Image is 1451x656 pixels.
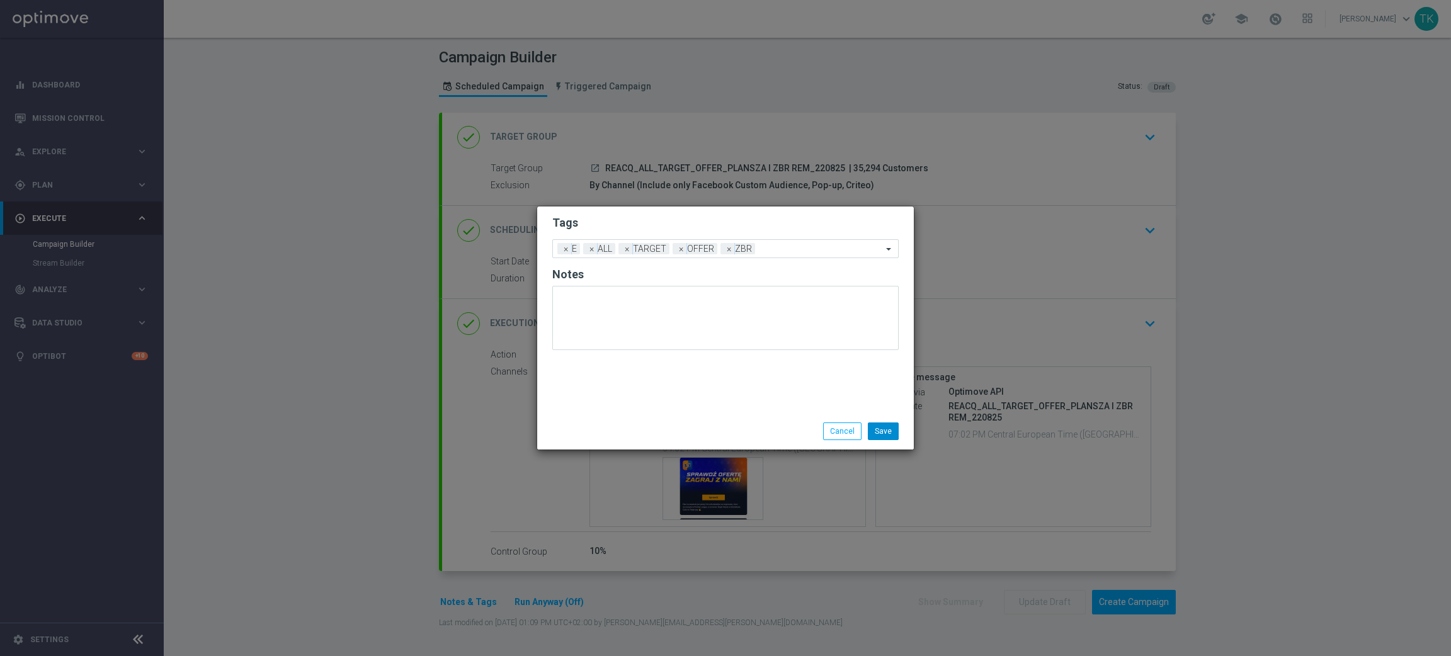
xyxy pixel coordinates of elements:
[676,243,687,254] span: ×
[622,243,633,254] span: ×
[868,422,899,440] button: Save
[595,243,615,254] span: ALL
[586,243,598,254] span: ×
[732,243,755,254] span: ZBR
[560,243,572,254] span: ×
[823,422,862,440] button: Cancel
[724,243,735,254] span: ×
[569,243,580,254] span: E
[684,243,717,254] span: OFFER
[552,239,899,258] ng-select: ALL, E, OFFER, TARGET, ZBR
[552,267,899,282] h2: Notes
[552,215,899,230] h2: Tags
[630,243,669,254] span: TARGET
